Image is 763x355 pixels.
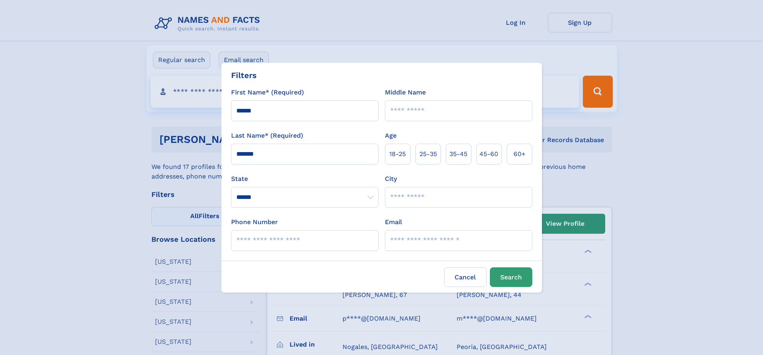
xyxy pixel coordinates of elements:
[513,149,525,159] span: 60+
[231,69,257,81] div: Filters
[231,217,278,227] label: Phone Number
[385,131,397,140] label: Age
[449,149,467,159] span: 35‑45
[479,149,498,159] span: 45‑60
[385,174,397,184] label: City
[385,217,402,227] label: Email
[490,267,532,287] button: Search
[389,149,406,159] span: 18‑25
[385,88,426,97] label: Middle Name
[231,174,378,184] label: State
[419,149,437,159] span: 25‑35
[444,267,487,287] label: Cancel
[231,131,303,140] label: Last Name* (Required)
[231,88,304,97] label: First Name* (Required)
